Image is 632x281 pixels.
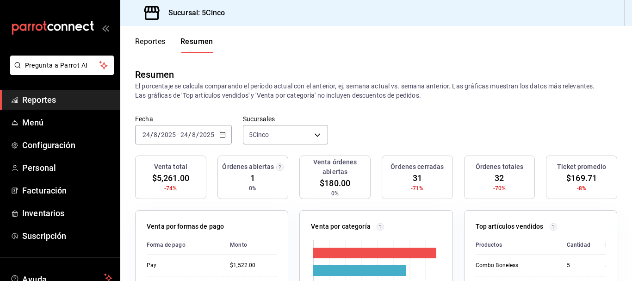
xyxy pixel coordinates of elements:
[22,116,112,129] span: Menú
[196,131,199,138] span: /
[188,131,191,138] span: /
[311,222,371,231] p: Venta por categoría
[161,7,225,19] h3: Sucursal: 5Cinco
[135,116,232,122] label: Fecha
[413,172,422,184] span: 31
[495,172,504,184] span: 32
[135,37,166,53] button: Reportes
[135,37,213,53] div: navigation tabs
[304,157,366,177] h3: Venta órdenes abiertas
[22,184,112,197] span: Facturación
[476,162,524,172] h3: Órdenes totales
[150,131,153,138] span: /
[605,262,626,269] div: $750.00
[180,37,213,53] button: Resumen
[577,184,586,193] span: -8%
[22,139,112,151] span: Configuración
[164,184,177,193] span: -74%
[161,131,176,138] input: ----
[22,230,112,242] span: Suscripción
[390,162,444,172] h3: Órdenes cerradas
[142,131,150,138] input: --
[152,172,189,184] span: $5,261.00
[566,172,597,184] span: $169.71
[22,94,112,106] span: Reportes
[10,56,114,75] button: Pregunta a Parrot AI
[147,222,224,231] p: Venta por formas de pago
[476,235,559,255] th: Productos
[243,116,328,122] label: Sucursales
[250,172,255,184] span: 1
[177,131,179,138] span: -
[331,189,339,198] span: 0%
[230,262,277,269] div: $1,522.00
[476,222,544,231] p: Top artículos vendidos
[22,162,112,174] span: Personal
[411,184,424,193] span: -71%
[25,61,99,70] span: Pregunta a Parrot AI
[320,177,350,189] span: $180.00
[476,262,552,269] div: Combo Boneless
[249,130,269,139] span: 5Cinco
[493,184,506,193] span: -70%
[158,131,161,138] span: /
[135,68,174,81] div: Resumen
[153,131,158,138] input: --
[154,162,187,172] h3: Venta total
[559,235,598,255] th: Cantidad
[199,131,215,138] input: ----
[147,262,215,269] div: Pay
[6,67,114,77] a: Pregunta a Parrot AI
[222,162,274,172] h3: Órdenes abiertas
[147,235,223,255] th: Forma de pago
[598,235,626,255] th: Monto
[567,262,590,269] div: 5
[135,81,617,100] p: El porcentaje se calcula comparando el período actual con el anterior, ej. semana actual vs. sema...
[192,131,196,138] input: --
[557,162,606,172] h3: Ticket promedio
[249,184,256,193] span: 0%
[22,207,112,219] span: Inventarios
[102,24,109,31] button: open_drawer_menu
[223,235,277,255] th: Monto
[180,131,188,138] input: --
